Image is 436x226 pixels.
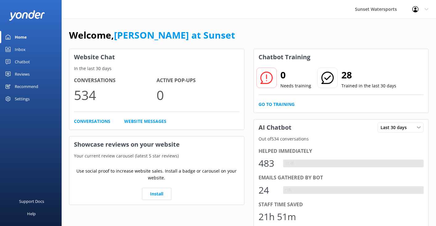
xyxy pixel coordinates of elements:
div: Help [27,207,36,220]
div: Helped immediately [259,147,424,155]
a: Install [142,188,171,200]
div: 4% [283,186,293,194]
div: Reviews [15,68,30,80]
a: Go to Training [259,101,295,108]
div: Settings [15,93,30,105]
h4: Active Pop-ups [157,77,239,85]
p: In the last 30 days [69,65,244,72]
a: Conversations [74,118,110,125]
h4: Conversations [74,77,157,85]
p: Use social proof to increase website sales. Install a badge or carousel on your website. [74,168,239,182]
div: 483 [259,156,277,171]
h2: 28 [341,68,396,82]
h1: Welcome, [69,28,235,43]
div: Support Docs [19,195,44,207]
div: Home [15,31,27,43]
p: Needs training [280,82,311,89]
p: 0 [157,85,239,105]
p: Your current review carousel (latest 5 star reviews) [69,153,244,159]
div: 24 [259,183,277,198]
div: 21h 51m [259,209,296,224]
div: Recommend [15,80,38,93]
p: Trained in the last 30 days [341,82,396,89]
div: 90% [283,160,296,168]
p: 534 [74,85,157,105]
div: Staff time saved [259,201,424,209]
a: [PERSON_NAME] at Sunset [114,29,235,41]
span: Last 30 days [381,124,410,131]
h3: Website Chat [69,49,244,65]
a: Website Messages [124,118,166,125]
h3: AI Chatbot [254,119,296,136]
h2: 0 [280,68,311,82]
h3: Chatbot Training [254,49,315,65]
div: Inbox [15,43,26,56]
img: yonder-white-logo.png [9,10,45,20]
div: Chatbot [15,56,30,68]
h3: Showcase reviews on your website [69,136,244,153]
p: Out of 534 conversations [254,136,429,142]
div: Emails gathered by bot [259,174,424,182]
